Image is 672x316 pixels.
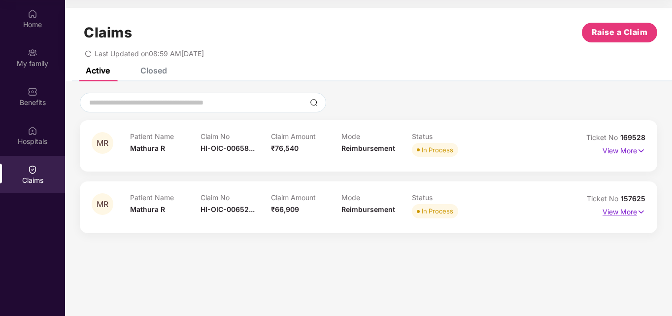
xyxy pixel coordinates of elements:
div: In Process [422,145,453,155]
div: Active [86,66,110,75]
p: View More [603,143,645,156]
span: 169528 [620,133,645,141]
p: Patient Name [130,193,201,202]
span: Reimbursement [341,144,395,152]
p: Mode [341,132,412,140]
h1: Claims [84,24,132,41]
div: In Process [422,206,453,216]
span: MR [97,139,108,147]
span: ₹76,540 [271,144,299,152]
img: svg+xml;base64,PHN2ZyB3aWR0aD0iMjAiIGhlaWdodD0iMjAiIHZpZXdCb3g9IjAgMCAyMCAyMCIgZmlsbD0ibm9uZSIgeG... [28,48,37,58]
span: MR [97,200,108,209]
img: svg+xml;base64,PHN2ZyBpZD0iSG9zcGl0YWxzIiB4bWxucz0iaHR0cDovL3d3dy53My5vcmcvMjAwMC9zdmciIHdpZHRoPS... [28,126,37,136]
img: svg+xml;base64,PHN2ZyBpZD0iU2VhcmNoLTMyeDMyIiB4bWxucz0iaHR0cDovL3d3dy53My5vcmcvMjAwMC9zdmciIHdpZH... [310,99,318,106]
img: svg+xml;base64,PHN2ZyB4bWxucz0iaHR0cDovL3d3dy53My5vcmcvMjAwMC9zdmciIHdpZHRoPSIxNyIgaGVpZ2h0PSIxNy... [637,145,645,156]
span: HI-OIC-00652... [201,205,255,213]
span: Ticket No [586,133,620,141]
span: redo [85,49,92,58]
span: Reimbursement [341,205,395,213]
img: svg+xml;base64,PHN2ZyB4bWxucz0iaHR0cDovL3d3dy53My5vcmcvMjAwMC9zdmciIHdpZHRoPSIxNyIgaGVpZ2h0PSIxNy... [637,207,645,217]
p: View More [603,204,645,217]
span: Ticket No [587,194,621,203]
div: Closed [140,66,167,75]
button: Raise a Claim [582,23,657,42]
span: 157625 [621,194,645,203]
span: Mathura R [130,144,165,152]
p: Claim Amount [271,193,341,202]
p: Claim Amount [271,132,341,140]
span: ₹66,909 [271,205,299,213]
img: svg+xml;base64,PHN2ZyBpZD0iSG9tZSIgeG1sbnM9Imh0dHA6Ly93d3cudzMub3JnLzIwMDAvc3ZnIiB3aWR0aD0iMjAiIG... [28,9,37,19]
img: svg+xml;base64,PHN2ZyBpZD0iQ2xhaW0iIHhtbG5zPSJodHRwOi8vd3d3LnczLm9yZy8yMDAwL3N2ZyIgd2lkdGg9IjIwIi... [28,165,37,175]
p: Patient Name [130,132,201,140]
p: Claim No [201,193,271,202]
img: svg+xml;base64,PHN2ZyBpZD0iQmVuZWZpdHMiIHhtbG5zPSJodHRwOi8vd3d3LnczLm9yZy8yMDAwL3N2ZyIgd2lkdGg9Ij... [28,87,37,97]
p: Mode [341,193,412,202]
span: Last Updated on 08:59 AM[DATE] [95,49,204,58]
p: Claim No [201,132,271,140]
p: Status [412,193,482,202]
span: Mathura R [130,205,165,213]
p: Status [412,132,482,140]
span: Raise a Claim [592,26,648,38]
span: HI-OIC-00658... [201,144,255,152]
